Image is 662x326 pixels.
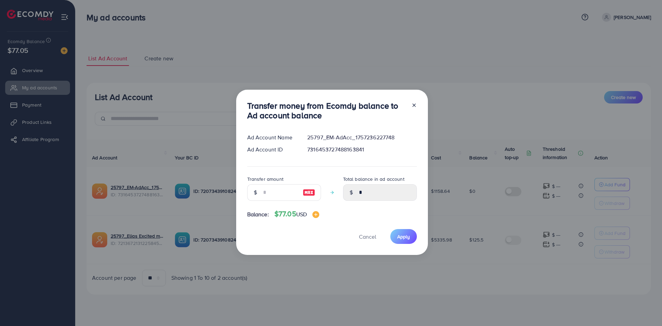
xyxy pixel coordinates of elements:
[247,101,406,121] h3: Transfer money from Ecomdy balance to Ad account balance
[303,188,315,197] img: image
[296,210,307,218] span: USD
[247,176,283,182] label: Transfer amount
[359,233,376,240] span: Cancel
[312,211,319,218] img: image
[247,210,269,218] span: Balance:
[343,176,404,182] label: Total balance in ad account
[397,233,410,240] span: Apply
[302,146,422,154] div: 7316453727488163841
[390,229,417,244] button: Apply
[302,134,422,141] div: 25797_EM-AdAcc_1757236227748
[274,210,319,218] h4: $77.05
[242,146,302,154] div: Ad Account ID
[242,134,302,141] div: Ad Account Name
[350,229,385,244] button: Cancel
